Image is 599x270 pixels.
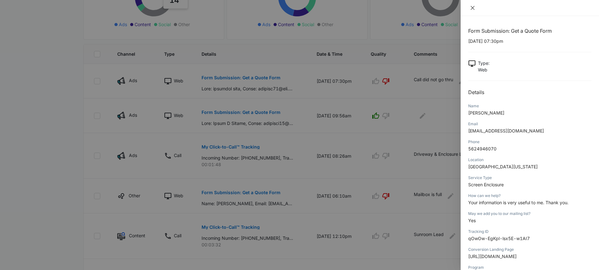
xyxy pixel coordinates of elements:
[478,66,490,73] p: Web
[10,16,15,21] img: website_grey.svg
[468,175,591,181] div: Service Type
[468,121,591,127] div: Email
[468,236,530,241] span: qOwOw-EgKpl-lsx5E-w1AI7
[468,200,568,205] span: Your information is very useful to me. Thank you.
[468,128,544,133] span: [EMAIL_ADDRESS][DOMAIN_NAME]
[69,37,106,41] div: Keywords by Traffic
[63,37,68,42] img: tab_keywords_by_traffic_grey.svg
[468,103,591,109] div: Name
[468,146,496,151] span: 5624946070
[468,5,477,11] button: Close
[468,38,591,44] p: [DATE] 07:30pm
[468,88,591,96] h2: Details
[17,37,22,42] img: tab_domain_overview_orange.svg
[18,10,31,15] div: v 4.0.25
[468,182,504,187] span: Screen Enclosure
[468,164,538,169] span: [GEOGRAPHIC_DATA][US_STATE]
[468,247,591,252] div: Conversion Landing Page
[468,27,591,35] h1: Form Submission: Get a Quote Form
[468,254,517,259] span: [URL][DOMAIN_NAME]
[468,211,591,217] div: May we add you to our mailing list?
[10,10,15,15] img: logo_orange.svg
[478,60,490,66] p: Type :
[468,193,591,199] div: How can we help?
[468,229,591,234] div: Tracking ID
[468,157,591,163] div: Location
[468,110,504,115] span: [PERSON_NAME]
[16,16,69,21] div: Domain: [DOMAIN_NAME]
[470,5,475,10] span: close
[468,139,591,145] div: Phone
[24,37,56,41] div: Domain Overview
[468,218,476,223] span: Yes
